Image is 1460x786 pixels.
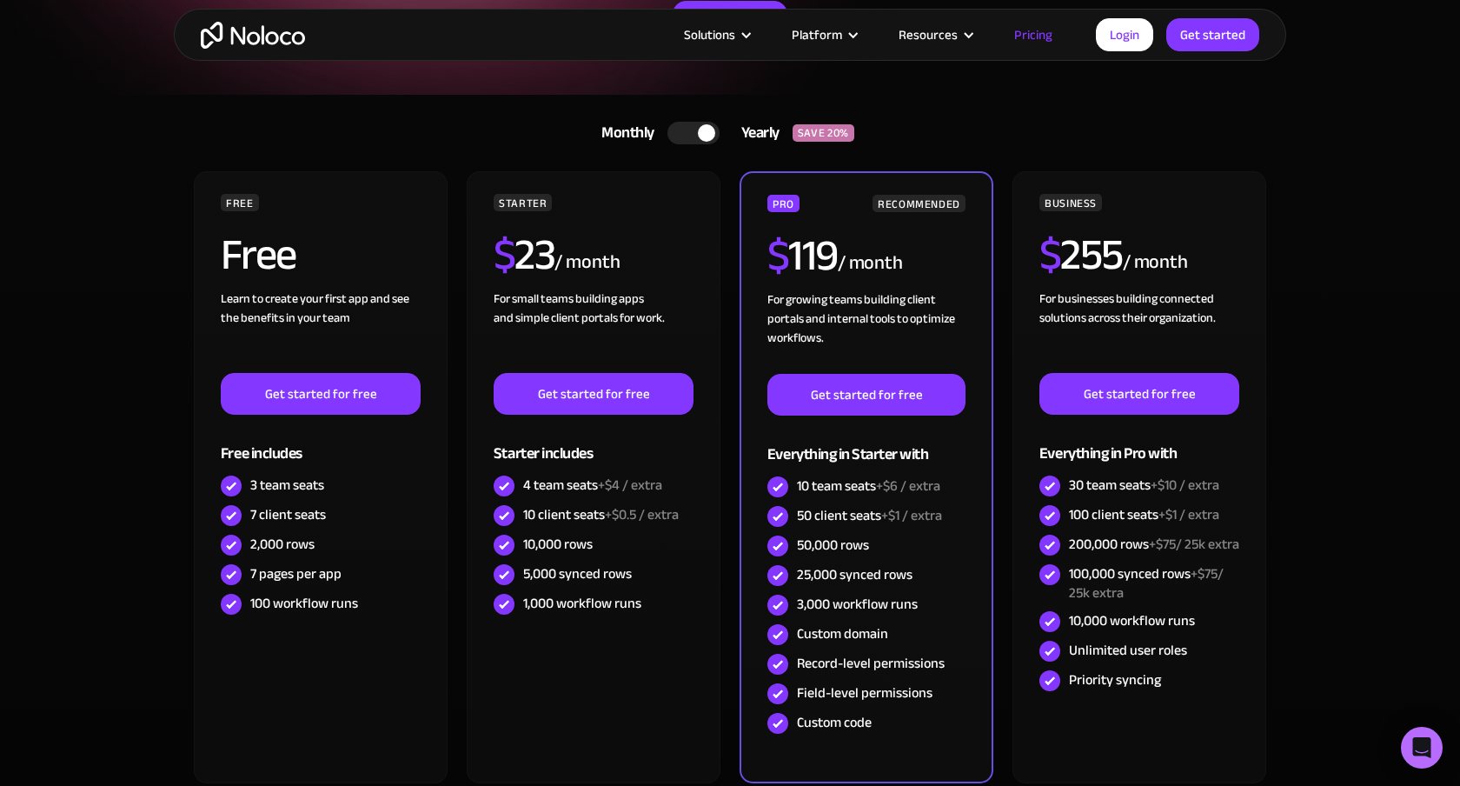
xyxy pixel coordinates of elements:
[838,250,903,277] div: / month
[792,23,842,46] div: Platform
[797,654,945,673] div: Record-level permissions
[494,290,693,373] div: For small teams building apps and simple client portals for work. ‍
[1123,249,1188,276] div: / month
[580,120,667,146] div: Monthly
[523,564,632,583] div: 5,000 synced rows
[250,476,324,495] div: 3 team seats
[767,195,800,212] div: PRO
[250,505,326,524] div: 7 client seats
[1039,214,1061,296] span: $
[201,22,305,49] a: home
[1039,415,1239,471] div: Everything in Pro with
[494,214,515,296] span: $
[1069,535,1239,554] div: 200,000 rows
[1151,472,1219,498] span: +$10 / extra
[767,416,966,472] div: Everything in Starter with
[1039,290,1239,373] div: For businesses building connected solutions across their organization. ‍
[494,233,555,276] h2: 23
[1096,18,1153,51] a: Login
[899,23,958,46] div: Resources
[523,505,679,524] div: 10 client seats
[1069,505,1219,524] div: 100 client seats
[797,713,872,732] div: Custom code
[770,23,877,46] div: Platform
[797,595,918,614] div: 3,000 workflow runs
[1069,561,1224,606] span: +$75/ 25k extra
[876,473,940,499] span: +$6 / extra
[767,374,966,416] a: Get started for free
[662,23,770,46] div: Solutions
[250,594,358,613] div: 100 workflow runs
[1166,18,1259,51] a: Get started
[221,415,421,471] div: Free includes
[1401,727,1443,769] div: Open Intercom Messenger
[1039,373,1239,415] a: Get started for free
[767,234,838,277] h2: 119
[797,536,869,555] div: 50,000 rows
[793,124,854,142] div: SAVE 20%
[1039,233,1123,276] h2: 255
[1039,194,1102,211] div: BUSINESS
[1069,641,1187,660] div: Unlimited user roles
[1069,611,1195,630] div: 10,000 workflow runs
[767,215,789,296] span: $
[1158,502,1219,528] span: +$1 / extra
[797,476,940,496] div: 10 team seats
[494,415,693,471] div: Starter includes
[494,194,552,211] div: STARTER
[1149,531,1239,557] span: +$75/ 25k extra
[797,506,942,525] div: 50 client seats
[554,249,620,276] div: / month
[523,594,641,613] div: 1,000 workflow runs
[598,472,662,498] span: +$4 / extra
[1069,476,1219,495] div: 30 team seats
[250,564,342,583] div: 7 pages per app
[523,476,662,495] div: 4 team seats
[494,373,693,415] a: Get started for free
[221,233,296,276] h2: Free
[1069,670,1161,689] div: Priority syncing
[873,195,966,212] div: RECOMMENDED
[877,23,992,46] div: Resources
[684,23,735,46] div: Solutions
[523,535,593,554] div: 10,000 rows
[797,683,932,703] div: Field-level permissions
[767,290,966,374] div: For growing teams building client portals and internal tools to optimize workflows.
[1069,564,1239,603] div: 100,000 synced rows
[221,194,259,211] div: FREE
[720,120,793,146] div: Yearly
[250,535,315,554] div: 2,000 rows
[881,503,942,529] span: +$1 / extra
[797,624,888,643] div: Custom domain
[605,502,679,528] span: +$0.5 / extra
[221,290,421,373] div: Learn to create your first app and see the benefits in your team ‍
[992,23,1074,46] a: Pricing
[221,373,421,415] a: Get started for free
[797,565,912,584] div: 25,000 synced rows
